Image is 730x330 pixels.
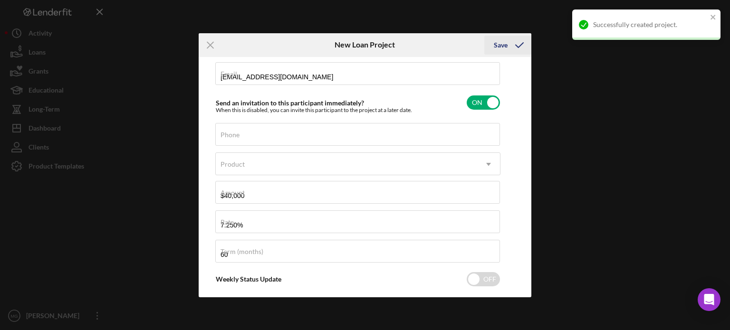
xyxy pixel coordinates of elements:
div: When this is disabled, you can invite this participant to the project at a later date. [216,107,412,113]
label: Weekly Status Update [216,275,281,283]
div: Product [221,160,245,168]
div: Open Intercom Messenger [698,288,720,311]
label: Amount [221,189,245,197]
button: Save [484,36,531,55]
label: Phone [221,131,240,139]
div: Successfully created project. [593,21,707,28]
label: Term (months) [221,248,263,255]
button: close [710,13,717,22]
label: Email [221,70,237,78]
h6: New Loan Project [335,40,395,49]
div: Save [494,36,508,55]
label: Rate [221,218,234,226]
label: Send an invitation to this participant immediately? [216,99,364,107]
